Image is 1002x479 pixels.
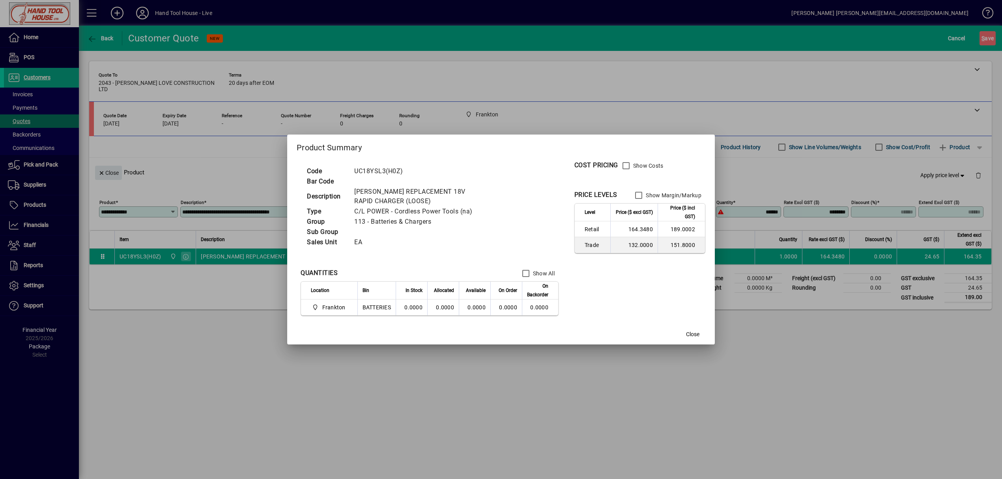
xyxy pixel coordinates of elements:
span: Frankton [322,303,346,311]
td: C/L POWER - Cordless Power Tools (na) [350,206,494,217]
td: Sub Group [303,227,350,237]
span: 0.0000 [499,304,517,311]
td: 189.0002 [658,221,705,237]
span: Price ($ incl GST) [663,204,695,221]
span: Allocated [434,286,454,295]
span: Price ($ excl GST) [616,208,653,217]
td: 0.0000 [522,299,558,315]
span: In Stock [406,286,422,295]
label: Show All [531,269,555,277]
span: Available [466,286,486,295]
h2: Product Summary [287,135,715,157]
label: Show Margin/Markup [644,191,701,199]
span: Frankton [311,303,349,312]
td: 113 - Batteries & Chargers [350,217,494,227]
label: Show Costs [632,162,664,170]
span: Retail [585,225,606,233]
span: On Backorder [527,282,548,299]
span: Close [686,330,699,339]
td: 0.0000 [396,299,427,315]
div: PRICE LEVELS [574,190,617,200]
td: Sales Unit [303,237,350,247]
td: 132.0000 [610,237,658,253]
span: Level [585,208,595,217]
div: QUANTITIES [301,268,338,278]
td: Description [303,187,350,206]
span: Location [311,286,329,295]
td: UC18YSL3(H0Z) [350,166,494,176]
td: Group [303,217,350,227]
span: On Order [499,286,517,295]
td: EA [350,237,494,247]
td: BATTERIES [357,299,396,315]
button: Close [680,327,705,341]
td: 164.3480 [610,221,658,237]
td: [PERSON_NAME] REPLACEMENT 18V RAPID CHARGER (LOOSE) [350,187,494,206]
span: Bin [363,286,369,295]
td: Code [303,166,350,176]
span: Trade [585,241,606,249]
td: Type [303,206,350,217]
div: COST PRICING [574,161,618,170]
td: 151.8000 [658,237,705,253]
td: 0.0000 [459,299,490,315]
td: Bar Code [303,176,350,187]
td: 0.0000 [427,299,459,315]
